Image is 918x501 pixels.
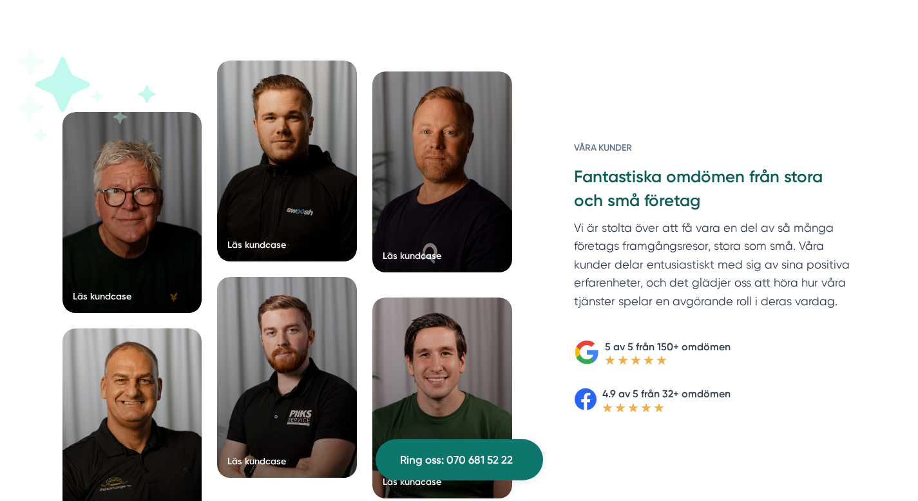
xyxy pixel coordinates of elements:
[383,249,441,262] div: Läs kundcase
[62,112,202,313] a: Läs kundcase
[376,439,543,480] a: Ring oss: 070 681 52 22
[227,238,286,251] div: Läs kundcase
[602,386,731,402] p: 4.9 av 5 från 32+ omdömen
[372,298,512,498] a: Läs kundcase
[574,165,856,218] h3: Fantastiska omdömen från stora och små företag
[605,339,731,355] p: 5 av 5 från 150+ omdömen
[227,455,286,468] div: Läs kundcase
[73,290,131,303] div: Läs kundcase
[383,475,441,488] div: Läs kundcase
[217,61,357,261] a: Läs kundcase
[574,219,856,317] p: Vi är stolta över att få vara en del av så många företags framgångsresor, stora som små. Våra kun...
[400,451,513,469] span: Ring oss: 070 681 52 22
[217,277,357,478] a: Läs kundcase
[372,71,512,272] a: Läs kundcase
[574,141,856,165] h6: Våra kunder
